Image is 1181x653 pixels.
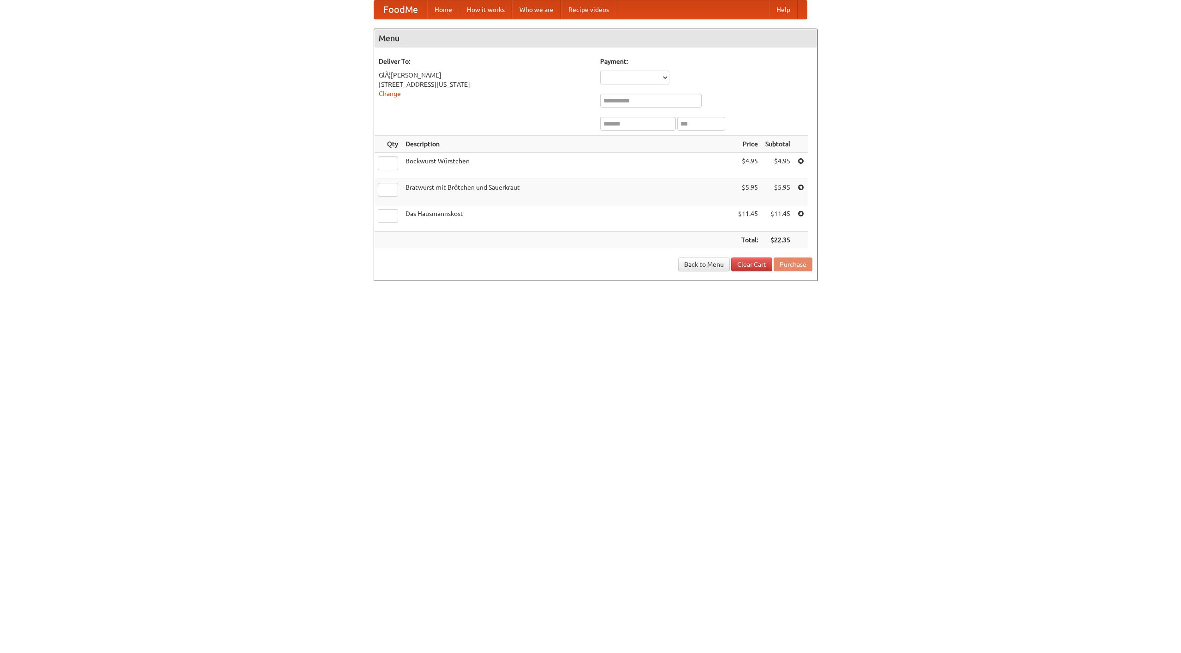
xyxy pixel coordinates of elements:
[731,258,772,271] a: Clear Cart
[379,80,591,89] div: [STREET_ADDRESS][US_STATE]
[374,0,427,19] a: FoodMe
[734,232,762,249] th: Total:
[402,205,734,232] td: Das Hausmannskost
[678,258,730,271] a: Back to Menu
[427,0,459,19] a: Home
[762,232,794,249] th: $22.35
[762,136,794,153] th: Subtotal
[734,153,762,179] td: $4.95
[762,153,794,179] td: $4.95
[561,0,616,19] a: Recipe videos
[379,71,591,80] div: GlÃ¦[PERSON_NAME]
[379,90,401,97] a: Change
[512,0,561,19] a: Who we are
[374,29,817,48] h4: Menu
[402,179,734,205] td: Bratwurst mit Brötchen und Sauerkraut
[402,153,734,179] td: Bockwurst Würstchen
[762,205,794,232] td: $11.45
[769,0,798,19] a: Help
[374,136,402,153] th: Qty
[379,57,591,66] h5: Deliver To:
[734,205,762,232] td: $11.45
[762,179,794,205] td: $5.95
[459,0,512,19] a: How it works
[600,57,812,66] h5: Payment:
[734,179,762,205] td: $5.95
[774,258,812,271] button: Purchase
[734,136,762,153] th: Price
[402,136,734,153] th: Description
